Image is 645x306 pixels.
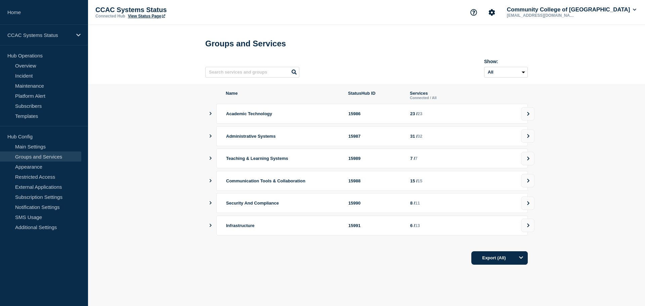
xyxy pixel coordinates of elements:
[348,178,402,183] div: 15988
[410,91,518,96] p: Services
[471,251,528,265] button: Export (All)
[410,111,418,116] span: 23 /
[226,156,288,161] span: Teaching & Learning Systems
[348,91,402,100] span: StatusHub ID
[410,156,415,161] span: 7 /
[484,67,528,78] select: Archived
[514,251,528,265] button: Options
[209,104,212,124] button: showServices
[348,223,402,228] div: 15991
[415,223,420,228] span: 13
[418,178,422,183] span: 15
[7,32,72,38] p: CCAC Systems Status
[410,96,518,100] p: Connected / All
[410,223,415,228] span: 6 /
[226,111,272,116] span: Academic Technology
[415,201,420,206] span: 11
[415,156,417,161] span: 7
[348,201,402,206] div: 15990
[506,13,575,18] p: [EMAIL_ADDRESS][DOMAIN_NAME]
[209,126,212,146] button: showServices
[95,6,230,14] p: CCAC Systems Status
[467,5,481,19] button: Support
[226,201,279,206] span: Security And Compliance
[410,178,418,183] span: 15 /
[128,14,165,18] a: View Status Page
[506,6,638,13] button: Community College of [GEOGRAPHIC_DATA]
[418,111,422,116] span: 23
[348,134,402,139] div: 15987
[226,134,275,139] span: Administrative Systems
[410,201,415,206] span: 8 /
[226,223,255,228] span: Infrastructure
[348,156,402,161] div: 15989
[410,134,418,139] span: 31 /
[485,5,499,19] button: Account settings
[484,59,528,64] div: Show:
[209,148,212,168] button: showServices
[205,39,528,48] h1: Groups and Services
[95,14,125,18] p: Connected Hub
[226,91,340,100] span: Name
[209,216,212,235] button: showServices
[226,178,305,183] span: Communication Tools & Collaboration
[348,111,402,116] div: 15986
[209,193,212,213] button: showServices
[209,171,212,191] button: showServices
[205,67,299,78] input: Search services and groups
[418,134,422,139] span: 32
